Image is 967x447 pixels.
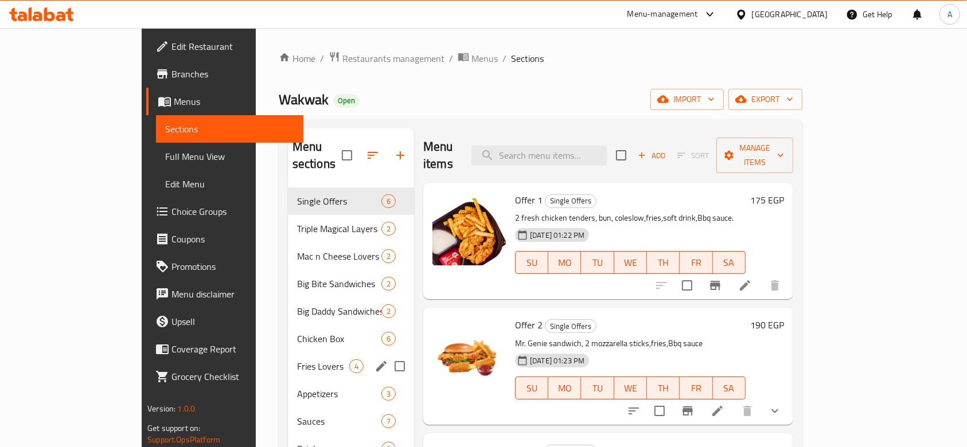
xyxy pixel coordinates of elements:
span: Menu disclaimer [171,287,294,301]
button: Add [633,147,670,164]
span: Sort sections [359,142,387,169]
span: TU [586,380,609,397]
a: Menu disclaimer [146,280,303,308]
a: Edit menu item [711,404,724,418]
a: Grocery Checklist [146,363,303,390]
div: Single Offers [545,319,596,333]
div: Big Bite Sandwiches2 [288,270,414,297]
span: Big Daddy Sandwiches [297,304,381,318]
div: Sauces [297,414,381,428]
span: FR [684,380,708,397]
span: Edit Restaurant [171,40,294,53]
div: items [381,387,396,401]
span: Single Offers [545,194,596,207]
button: Manage items [716,138,793,173]
span: Sections [165,122,294,136]
span: Menus [174,95,294,108]
div: items [381,222,396,236]
a: Edit Menu [156,170,303,198]
a: Support.OpsPlatform [147,432,220,447]
button: show more [761,397,789,425]
span: Add item [633,147,670,164]
button: FR [680,377,712,399]
span: 2 [382,223,395,234]
span: Chicken Box [297,332,381,346]
button: TH [647,251,680,274]
div: Sauces7 [288,407,414,435]
span: Add [636,149,667,162]
span: Get support on: [147,421,200,436]
span: Select section first [670,147,716,164]
span: Offer 1 [515,191,543,209]
span: SU [520,380,544,397]
button: delete [761,272,789,299]
button: Branch-specific-item [674,397,701,425]
span: Select to update [675,273,699,297]
div: Menu-management [627,7,698,21]
span: Select section [609,143,633,167]
h6: 175 EGP [750,192,784,208]
span: Upsell [171,315,294,328]
span: SA [718,380,741,397]
button: delete [734,397,761,425]
span: Select all sections [335,143,359,167]
a: Menus [146,88,303,115]
span: Open [333,96,360,105]
span: Grocery Checklist [171,370,294,383]
li: / [449,52,453,65]
div: Fries Lovers4edit [288,352,414,380]
a: Sections [156,115,303,143]
span: 1.0.0 [178,401,196,416]
button: MO [548,377,581,399]
span: Mac n Cheese Lovers [297,249,381,263]
a: Promotions [146,253,303,280]
div: items [381,277,396,291]
span: Big Bite Sandwiches [297,277,381,291]
button: import [650,89,724,110]
span: Coverage Report [171,342,294,356]
li: / [502,52,506,65]
img: Offer 1 [432,192,506,265]
span: Choice Groups [171,205,294,218]
button: Branch-specific-item [701,272,729,299]
span: 2 [382,306,395,317]
input: search [471,146,607,166]
span: import [660,92,715,107]
span: 6 [382,334,395,344]
button: sort-choices [620,397,648,425]
span: [DATE] 01:22 PM [525,230,589,241]
div: items [381,194,396,208]
button: TU [581,251,614,274]
span: Select to update [648,399,672,423]
div: Big Daddy Sandwiches2 [288,297,414,325]
button: SA [713,377,746,399]
span: TU [586,254,609,271]
button: edit [373,358,390,375]
nav: breadcrumb [279,51,802,66]
span: Single Offers [545,320,596,333]
span: Triple Magical Layers [297,222,381,236]
div: Fries Lovers [297,359,349,373]
span: A [947,8,952,21]
svg: Show Choices [768,404,782,418]
span: Wakwak [279,87,329,112]
span: Coupons [171,232,294,246]
span: Restaurants management [342,52,444,65]
div: Single Offers [297,194,381,208]
button: WE [614,377,647,399]
span: 3 [382,389,395,399]
div: Mac n Cheese Lovers2 [288,242,414,270]
span: WE [619,254,642,271]
span: Branches [171,67,294,81]
span: TH [652,380,675,397]
div: Single Offers6 [288,187,414,215]
span: FR [684,254,708,271]
span: MO [553,254,576,271]
span: Version: [147,401,176,416]
span: Edit Menu [165,177,294,191]
a: Restaurants management [329,51,444,66]
div: [GEOGRAPHIC_DATA] [752,8,828,21]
